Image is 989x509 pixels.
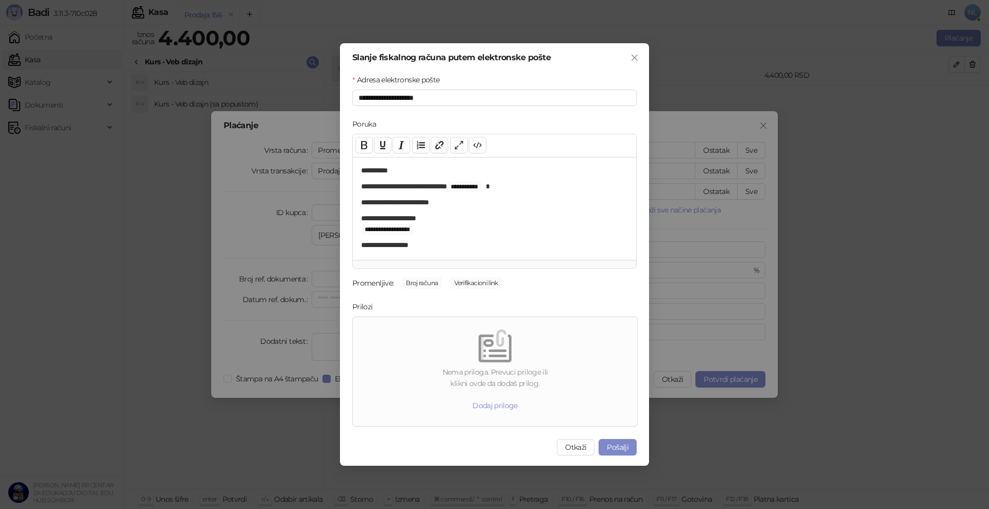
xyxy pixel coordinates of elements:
[352,74,446,85] label: Adresa elektronske pošte
[355,137,373,153] button: Bold
[352,301,379,312] label: Prilozi
[626,49,643,66] button: Close
[431,137,448,153] button: Link
[352,118,383,130] label: Poruka
[402,277,442,289] span: Broj računa
[630,54,639,62] span: close
[479,329,511,362] img: empty
[352,90,637,106] input: Adresa elektronske pošte
[374,137,391,153] button: Underline
[450,277,502,289] span: Verifikacioni link
[352,277,394,289] div: Promenljive:
[599,439,637,455] button: Pošalji
[469,137,486,153] button: Code view
[464,397,526,414] button: Dodaj priloge
[557,439,594,455] button: Otkaži
[352,54,637,62] div: Slanje fiskalnog računa putem elektronske pošte
[412,137,430,153] button: List
[626,54,643,62] span: Zatvori
[357,321,633,422] span: emptyNema priloga. Prevuci priloge iliklikni ovde da dodaš prilog.Dodaj priloge
[393,137,410,153] button: Italic
[450,137,468,153] button: Full screen
[357,366,633,389] div: Nema priloga. Prevuci priloge ili klikni ovde da dodaš prilog.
